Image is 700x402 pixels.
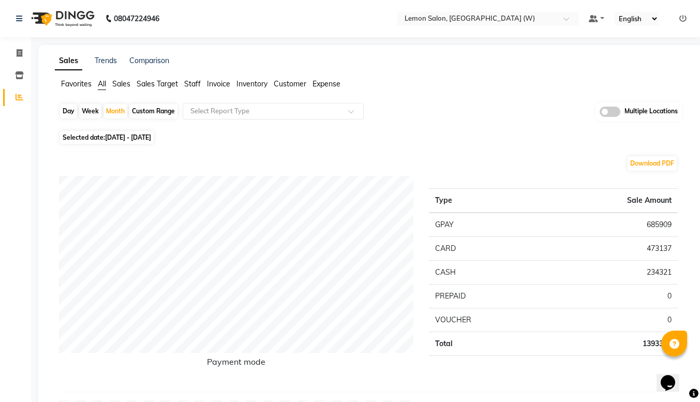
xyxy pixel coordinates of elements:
td: 234321 [544,260,678,284]
a: Trends [95,56,117,65]
td: 473137 [544,236,678,260]
td: Total [429,332,544,355]
button: Download PDF [628,156,677,171]
td: 0 [544,284,678,308]
td: GPAY [429,213,544,237]
span: Selected date: [60,131,154,144]
iframe: chat widget [657,361,690,392]
b: 08047224946 [114,4,159,33]
td: 1393367 [544,332,678,355]
span: All [98,79,106,88]
th: Sale Amount [544,188,678,213]
span: Sales Target [137,79,178,88]
span: [DATE] - [DATE] [105,133,151,141]
span: Customer [274,79,306,88]
span: Favorites [61,79,92,88]
td: 685909 [544,213,678,237]
td: CASH [429,260,544,284]
span: Inventory [236,79,267,88]
div: Week [79,104,101,118]
td: VOUCHER [429,308,544,332]
div: Month [103,104,127,118]
a: Comparison [129,56,169,65]
a: Sales [55,52,82,70]
span: Invoice [207,79,230,88]
td: PREPAID [429,284,544,308]
h6: Payment mode [59,357,413,371]
td: 0 [544,308,678,332]
span: Sales [112,79,130,88]
td: CARD [429,236,544,260]
span: Staff [184,79,201,88]
span: Multiple Locations [624,107,678,117]
img: logo [26,4,97,33]
span: Expense [312,79,340,88]
div: Day [60,104,77,118]
div: Custom Range [129,104,177,118]
th: Type [429,188,544,213]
